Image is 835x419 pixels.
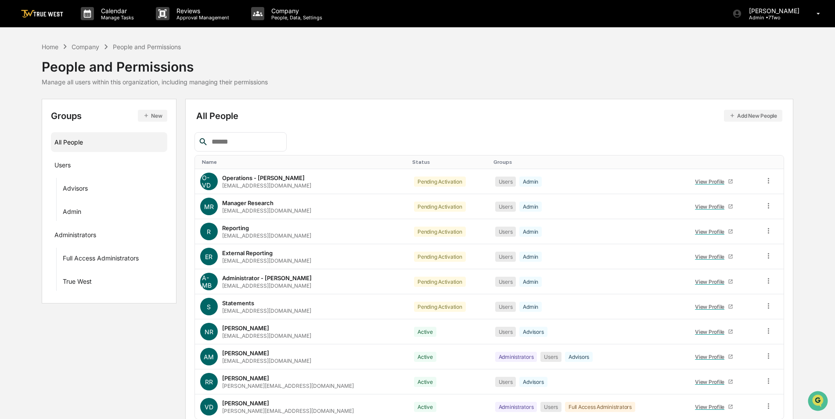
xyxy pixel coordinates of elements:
div: [EMAIL_ADDRESS][DOMAIN_NAME] [222,182,311,189]
div: Pending Activation [414,177,466,187]
div: Manager Research [222,199,274,206]
div: Advisors [519,327,547,337]
div: Admin [519,302,542,312]
div: View Profile [695,303,728,310]
div: Start new chat [30,67,144,76]
div: View Profile [695,228,728,235]
span: NR [205,328,213,336]
span: VD [205,403,213,411]
span: Preclearance [18,111,57,119]
div: 🔎 [9,128,16,135]
div: Toggle SortBy [412,159,486,165]
div: Groups [51,110,167,122]
div: [EMAIL_ADDRESS][DOMAIN_NAME] [222,358,311,364]
div: View Profile [695,354,728,360]
span: A-MB [202,274,216,289]
div: We're available if you need us! [30,76,111,83]
p: Manage Tasks [94,14,138,21]
div: Pending Activation [414,202,466,212]
div: All People [54,135,164,149]
span: ER [205,253,212,260]
div: View Profile [695,203,728,210]
p: People, Data, Settings [264,14,327,21]
div: [PERSON_NAME] [222,350,269,357]
div: Administrators [495,352,537,362]
div: Users [495,177,516,187]
div: Toggle SortBy [493,159,683,165]
span: R [207,228,211,235]
div: [PERSON_NAME][EMAIL_ADDRESS][DOMAIN_NAME] [222,408,354,414]
div: Advisors [63,184,88,195]
p: Approval Management [169,14,234,21]
div: Admin [519,227,542,237]
p: Admin • 7Two [742,14,804,21]
span: S [207,303,211,311]
a: Powered byPylon [62,148,106,155]
div: Pending Activation [414,277,466,287]
a: View Profile [691,400,737,414]
img: 1746055101610-c473b297-6a78-478c-a979-82029cc54cd1 [9,67,25,83]
div: [PERSON_NAME] [222,375,269,382]
div: Reporting [222,224,249,231]
div: View Profile [695,379,728,385]
div: [EMAIL_ADDRESS][DOMAIN_NAME] [222,207,311,214]
a: View Profile [691,300,737,314]
span: Data Lookup [18,127,55,136]
div: View Profile [695,404,728,410]
p: [PERSON_NAME] [742,7,804,14]
a: View Profile [691,250,737,264]
a: View Profile [691,175,737,188]
a: View Profile [691,325,737,339]
div: Users [495,227,516,237]
div: Users [495,252,516,262]
p: Reviews [169,7,234,14]
a: View Profile [691,225,737,238]
span: Attestations [72,111,109,119]
div: Admin [63,208,81,218]
div: Users [495,377,516,387]
div: View Profile [695,329,728,335]
div: [EMAIL_ADDRESS][DOMAIN_NAME] [222,282,311,289]
div: Company [72,43,99,51]
p: Calendar [94,7,138,14]
div: Advisors [519,377,547,387]
div: [EMAIL_ADDRESS][DOMAIN_NAME] [222,232,311,239]
div: Administrators [54,231,96,242]
p: How can we help? [9,18,160,33]
span: Pylon [87,149,106,155]
span: O-VD [202,174,216,189]
div: Advisors [565,352,593,362]
a: View Profile [691,275,737,289]
div: Administrator - [PERSON_NAME] [222,275,312,282]
div: [EMAIL_ADDRESS][DOMAIN_NAME] [222,307,311,314]
div: Pending Activation [414,227,466,237]
div: View Profile [695,278,728,285]
div: Toggle SortBy [202,159,405,165]
div: External Reporting [222,249,273,256]
div: 🖐️ [9,112,16,119]
a: View Profile [691,350,737,364]
div: Active [414,352,436,362]
span: AM [204,353,214,361]
iframe: Open customer support [807,390,831,414]
div: Users [495,277,516,287]
div: Users [540,402,561,412]
div: Pending Activation [414,302,466,312]
div: Admin [519,252,542,262]
div: True West [63,278,92,288]
div: [EMAIL_ADDRESS][DOMAIN_NAME] [222,257,311,264]
div: Full Access Administrators [63,254,139,265]
div: People and Permissions [42,52,268,75]
div: Users [540,352,561,362]
div: All People [196,110,782,122]
a: 🖐️Preclearance [5,107,60,123]
div: Operations - [PERSON_NAME] [222,174,305,181]
div: Admin [519,202,542,212]
div: View Profile [695,178,728,185]
div: [PERSON_NAME][EMAIL_ADDRESS][DOMAIN_NAME] [222,383,354,389]
div: Users [495,202,516,212]
div: [PERSON_NAME] [222,400,269,407]
button: Add New People [724,110,782,122]
div: View Profile [695,253,728,260]
div: [PERSON_NAME] [222,325,269,332]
